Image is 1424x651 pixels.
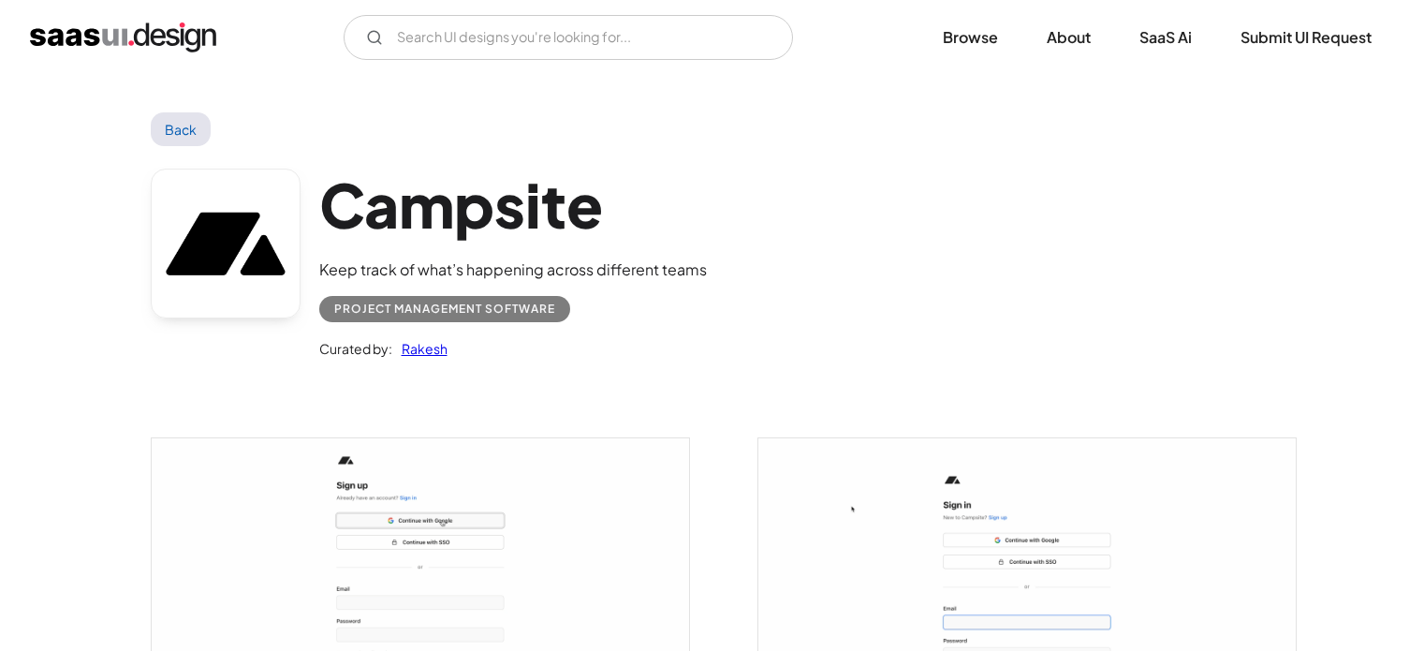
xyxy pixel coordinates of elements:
a: Rakesh [392,337,448,360]
a: Submit UI Request [1218,17,1394,58]
input: Search UI designs you're looking for... [344,15,793,60]
form: Email Form [344,15,793,60]
div: Keep track of what’s happening across different teams [319,259,707,281]
a: SaaS Ai [1117,17,1214,58]
div: Project Management Software [334,298,555,320]
h1: Campsite [319,169,707,241]
a: home [30,22,216,52]
a: About [1024,17,1113,58]
div: Curated by: [319,337,392,360]
a: Back [151,112,212,146]
a: Browse [920,17,1020,58]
